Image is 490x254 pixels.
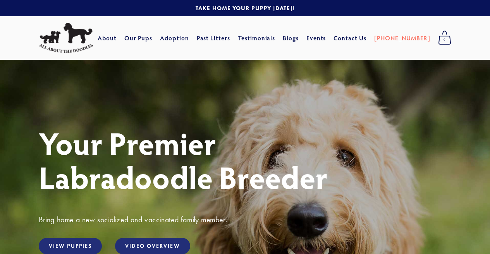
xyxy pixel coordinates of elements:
[39,214,451,225] h3: Bring home a new socialized and vaccinated family member.
[438,35,451,45] span: 0
[160,31,189,45] a: Adoption
[283,31,299,45] a: Blogs
[197,34,230,42] a: Past Litters
[434,28,455,48] a: 0 items in cart
[238,31,275,45] a: Testimonials
[334,31,366,45] a: Contact Us
[306,31,326,45] a: Events
[39,23,93,53] img: All About The Doodles
[39,126,451,194] h1: Your Premier Labradoodle Breeder
[374,31,430,45] a: [PHONE_NUMBER]
[98,31,117,45] a: About
[124,31,153,45] a: Our Pups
